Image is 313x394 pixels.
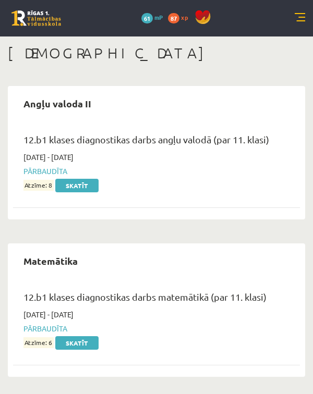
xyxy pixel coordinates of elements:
span: Atzīme: 6 [23,337,54,348]
span: [DATE] - [DATE] [23,152,74,163]
a: Rīgas 1. Tālmācības vidusskola [11,10,61,26]
a: 87 xp [168,13,193,21]
span: 87 [168,13,179,23]
span: 61 [141,13,153,23]
span: Pārbaudīta [23,323,274,334]
h2: Matemātika [13,249,88,273]
span: Pārbaudīta [23,166,274,177]
a: Skatīt [55,179,99,192]
span: Atzīme: 8 [23,180,54,191]
h1: [DEMOGRAPHIC_DATA] [8,44,305,62]
span: mP [154,13,163,21]
div: 12.b1 klases diagnostikas darbs angļu valodā (par 11. klasi) [23,132,274,152]
h2: Angļu valoda II [13,91,102,116]
div: 12.b1 klases diagnostikas darbs matemātikā (par 11. klasi) [23,290,274,309]
span: xp [181,13,188,21]
a: Skatīt [55,336,99,350]
span: [DATE] - [DATE] [23,309,74,320]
